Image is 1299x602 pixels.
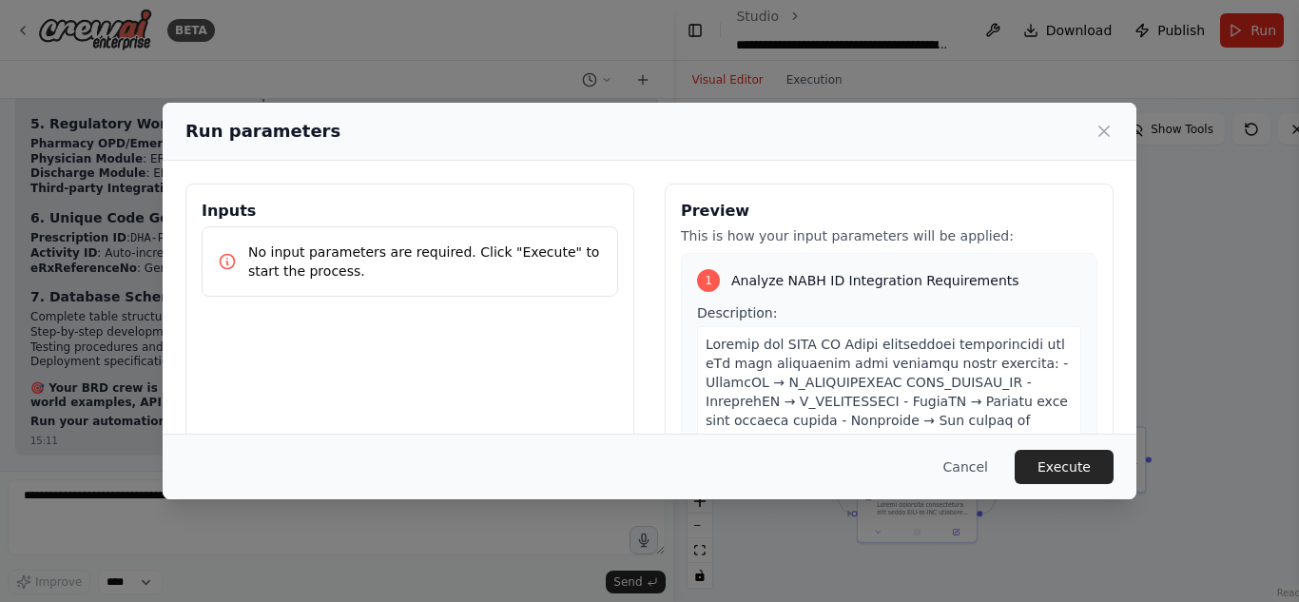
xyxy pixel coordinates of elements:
[731,271,1019,290] span: Analyze NABH ID Integration Requirements
[202,200,618,223] h3: Inputs
[681,226,1097,245] p: This is how your input parameters will be applied:
[185,118,340,145] h2: Run parameters
[697,305,777,320] span: Description:
[697,269,720,292] div: 1
[928,450,1003,484] button: Cancel
[248,243,602,281] p: No input parameters are required. Click "Execute" to start the process.
[681,200,1097,223] h3: Preview
[1015,450,1114,484] button: Execute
